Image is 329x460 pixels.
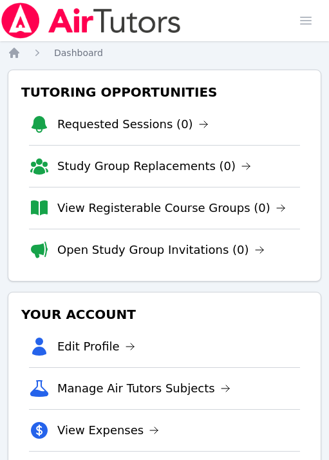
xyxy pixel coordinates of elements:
h3: Your Account [19,303,310,326]
a: View Registerable Course Groups (0) [57,199,286,217]
h3: Tutoring Opportunities [19,81,310,104]
a: Open Study Group Invitations (0) [57,241,265,259]
nav: Breadcrumb [8,46,321,59]
a: Study Group Replacements (0) [57,157,251,175]
span: Dashboard [54,48,103,58]
a: Manage Air Tutors Subjects [57,379,230,398]
a: Dashboard [54,46,103,59]
a: Requested Sessions (0) [57,115,209,133]
a: View Expenses [57,421,159,439]
a: Edit Profile [57,338,135,356]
